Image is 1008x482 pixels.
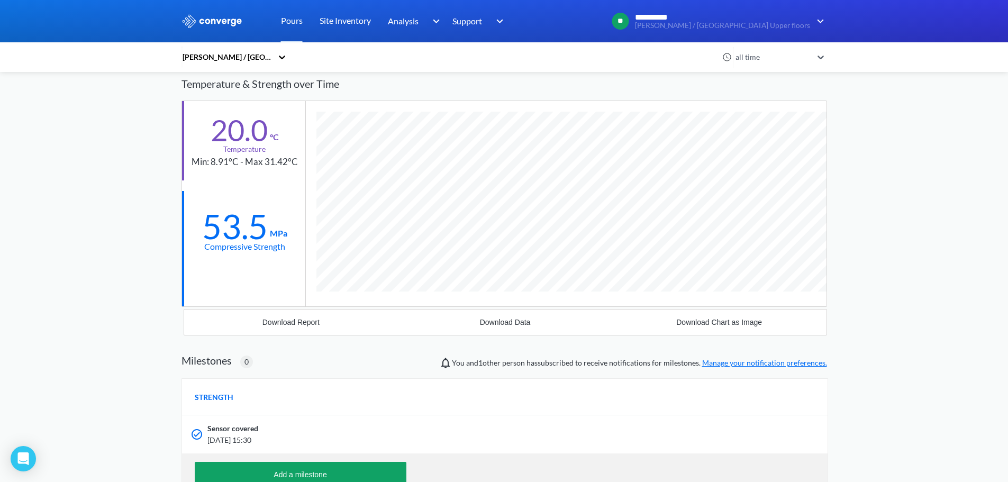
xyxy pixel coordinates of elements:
div: 20.0 [211,117,268,143]
div: Download Report [262,318,320,326]
div: Min: 8.91°C - Max 31.42°C [192,155,298,169]
span: Analysis [388,14,419,28]
div: Download Chart as Image [676,318,762,326]
img: downArrow.svg [425,15,442,28]
img: logo_ewhite.svg [181,14,243,28]
span: Sensor covered [207,423,258,434]
div: all time [733,51,812,63]
span: 0 [244,356,249,368]
div: Open Intercom Messenger [11,446,36,471]
div: Compressive Strength [204,240,285,253]
button: Download Chart as Image [612,310,827,335]
div: 53.5 [202,213,268,240]
span: STRENGTH [195,392,233,403]
a: Manage your notification preferences. [702,358,827,367]
div: [PERSON_NAME] / [GEOGRAPHIC_DATA] Upper floors [181,51,273,63]
div: Temperature [223,143,266,155]
span: You and person has subscribed to receive notifications for milestones. [452,357,827,369]
span: Bajram Skeja [478,358,501,367]
span: [DATE] 15:30 [207,434,687,446]
span: [PERSON_NAME] / [GEOGRAPHIC_DATA] Upper floors [635,22,810,30]
img: downArrow.svg [810,15,827,28]
button: Download Data [398,310,612,335]
h2: Milestones [181,354,232,367]
img: icon-clock.svg [722,52,732,62]
div: Temperature & Strength over Time [181,67,827,101]
img: notifications-icon.svg [439,357,452,369]
img: downArrow.svg [489,15,506,28]
span: Support [452,14,482,28]
div: Download Data [480,318,531,326]
button: Download Report [184,310,398,335]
